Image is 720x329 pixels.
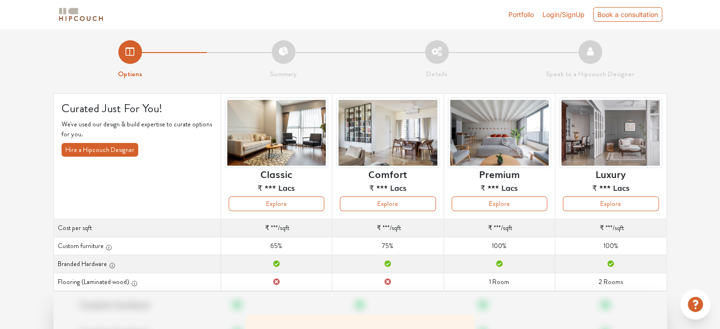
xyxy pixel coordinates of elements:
[448,98,551,168] img: header-preview
[225,98,328,168] img: header-preview
[221,219,332,237] td: /sqft
[62,143,138,157] button: Hire a Hipcouch Designer
[260,168,292,179] h6: Classic
[444,219,555,237] td: /sqft
[53,237,221,255] th: Custom furniture
[555,237,667,255] td: 100%
[479,168,520,179] h6: Premium
[563,196,658,211] button: Explore
[368,168,407,179] h6: Comfort
[57,4,105,25] span: logo-horizontal.svg
[444,273,555,291] td: 1 Room
[336,98,439,168] img: header-preview
[546,69,634,79] strong: Speak to a Hipcouch Designer
[444,237,555,255] td: 100%
[555,273,667,291] td: 2 Rooms
[53,273,221,291] th: Flooring (Laminated wood)
[596,168,626,179] h6: Luxury
[62,119,213,139] p: We've used our design & build expertise to curate options for you.
[555,219,667,237] td: /sqft
[332,237,444,255] td: 75%
[118,69,142,79] strong: Options
[340,196,436,211] button: Explore
[270,69,297,79] strong: Summary
[229,196,324,211] button: Explore
[57,6,105,23] img: logo-horizontal.svg
[593,7,662,22] div: Book a consultation
[426,69,447,79] strong: Details
[332,219,444,237] td: /sqft
[221,237,332,255] td: 65%
[53,255,221,273] th: Branded Hardware
[542,10,585,18] span: Login/SignUp
[53,219,221,237] th: Cost per sqft
[62,101,213,116] h4: Curated Just For You!
[559,98,662,168] img: header-preview
[452,196,547,211] button: Explore
[508,9,534,19] a: Portfolio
